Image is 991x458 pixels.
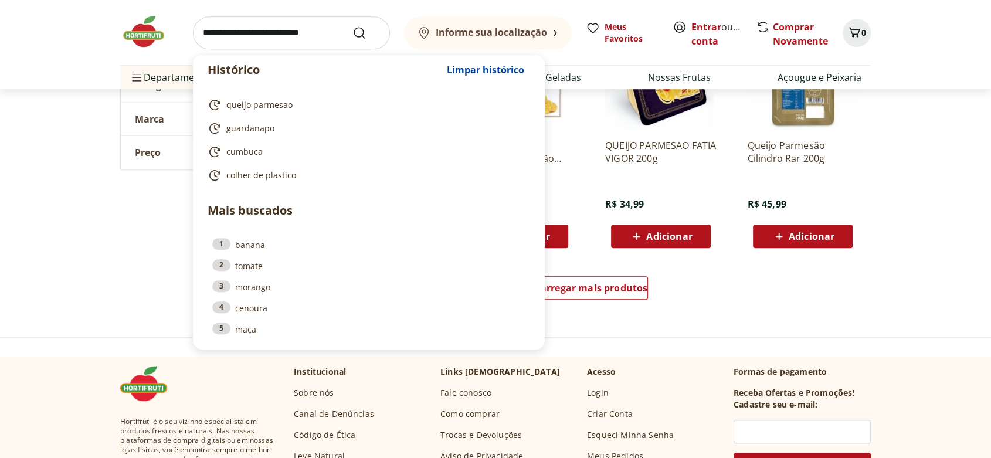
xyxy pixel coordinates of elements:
div: 5 [212,323,230,334]
a: Açougue e Peixaria [778,70,861,84]
a: Canal de Denúncias [294,408,374,420]
a: Sobre nós [294,387,334,399]
a: Meus Favoritos [586,21,659,45]
a: 5maça [212,323,525,335]
a: Código de Ética [294,429,355,441]
a: Criar Conta [587,408,633,420]
span: queijo parmesao [226,99,293,111]
span: cumbuca [226,146,263,158]
a: Nossas Frutas [648,70,711,84]
span: guardanapo [226,123,274,134]
a: Carregar mais produtos [534,276,649,304]
p: Histórico [208,62,441,78]
a: Esqueci Minha Senha [587,429,674,441]
span: R$ 34,99 [605,198,644,211]
div: 2 [212,259,230,271]
p: Mais buscados [208,202,530,219]
a: Queijo Parmesão Cilindro Rar 200g [747,139,858,165]
span: Departamentos [130,63,214,91]
span: colher de plastico [226,169,296,181]
span: 0 [861,27,866,38]
button: Menu [130,63,144,91]
span: Meus Favoritos [605,21,659,45]
button: Adicionar [611,225,711,248]
a: Entrar [691,21,721,33]
div: 1 [212,238,230,250]
p: Links [DEMOGRAPHIC_DATA] [440,366,560,378]
a: Comprar Novamente [773,21,828,48]
img: Hortifruti [120,14,179,49]
button: Preço [121,136,297,169]
h3: Cadastre seu e-mail: [734,399,817,410]
span: Adicionar [646,232,692,241]
span: Adicionar [789,232,834,241]
a: Criar conta [691,21,756,48]
span: Marca [135,113,164,125]
h3: Receba Ofertas e Promoções! [734,387,854,399]
p: Acesso [587,366,616,378]
a: QUEIJO PARMESAO FATIA VIGOR 200g [605,139,717,165]
a: queijo parmesao [208,98,525,112]
button: Carrinho [843,19,871,47]
span: R$ 45,99 [747,198,786,211]
p: Formas de pagamento [734,366,871,378]
div: 3 [212,280,230,292]
span: Preço [135,147,161,158]
b: Informe sua localização [436,26,547,39]
a: Trocas e Devoluções [440,429,522,441]
button: Adicionar [753,225,853,248]
button: Limpar histórico [441,56,530,84]
a: cumbuca [208,145,525,159]
span: ou [691,20,744,48]
a: 3morango [212,280,525,293]
a: 1banana [212,238,525,251]
a: Como comprar [440,408,500,420]
input: search [193,16,390,49]
a: Fale conosco [440,387,491,399]
img: Hortifruti [120,366,179,401]
p: Institucional [294,366,346,378]
button: Informe sua localização [404,16,572,49]
span: Limpar histórico [447,65,524,74]
a: guardanapo [208,121,525,135]
a: 4cenoura [212,301,525,314]
button: Marca [121,103,297,135]
div: 4 [212,301,230,313]
a: 2tomate [212,259,525,272]
a: colher de plastico [208,168,525,182]
span: Carregar mais produtos [535,283,648,293]
a: Login [587,387,609,399]
button: Submit Search [352,26,381,40]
